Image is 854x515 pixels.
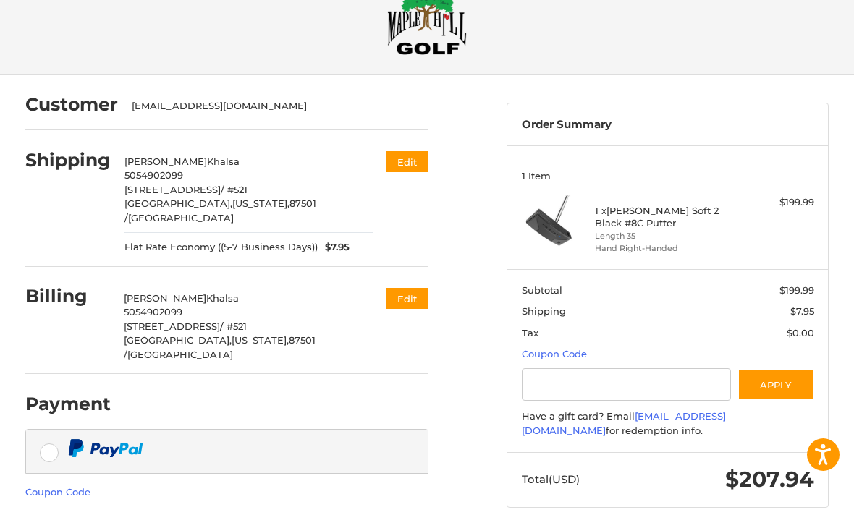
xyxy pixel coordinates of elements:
[787,328,814,339] span: $0.00
[25,286,110,308] h2: Billing
[737,369,814,401] button: Apply
[386,289,428,310] button: Edit
[124,198,316,224] span: 87501 /
[124,293,206,305] span: [PERSON_NAME]
[124,156,207,168] span: [PERSON_NAME]
[207,156,240,168] span: Khalsa
[522,473,580,487] span: Total (USD)
[124,335,316,361] span: 87501 /
[132,100,415,114] div: [EMAIL_ADDRESS][DOMAIN_NAME]
[124,170,183,182] span: 5054902099
[232,198,289,210] span: [US_STATE],
[595,231,737,243] li: Length 35
[124,321,220,333] span: [STREET_ADDRESS]
[779,285,814,297] span: $199.99
[522,171,814,182] h3: 1 Item
[595,205,737,229] h4: 1 x [PERSON_NAME] Soft 2 Black #8C Putter
[522,349,587,360] a: Coupon Code
[220,321,247,333] span: / #521
[725,467,814,493] span: $207.94
[124,198,232,210] span: [GEOGRAPHIC_DATA],
[595,243,737,255] li: Hand Right-Handed
[522,119,814,132] h3: Order Summary
[124,184,221,196] span: [STREET_ADDRESS]
[232,335,289,346] span: [US_STATE],
[386,152,428,173] button: Edit
[522,306,566,318] span: Shipping
[206,293,239,305] span: Khalsa
[124,307,182,318] span: 5054902099
[735,476,854,515] iframe: Google Customer Reviews
[128,213,234,224] span: [GEOGRAPHIC_DATA]
[25,150,111,172] h2: Shipping
[790,306,814,318] span: $7.95
[522,411,726,437] a: [EMAIL_ADDRESS][DOMAIN_NAME]
[68,440,143,458] img: PayPal icon
[318,241,350,255] span: $7.95
[522,328,538,339] span: Tax
[25,94,118,116] h2: Customer
[221,184,248,196] span: / #521
[124,335,232,346] span: [GEOGRAPHIC_DATA],
[127,349,233,361] span: [GEOGRAPHIC_DATA]
[25,393,111,416] h2: Payment
[741,196,814,210] div: $199.99
[124,241,318,255] span: Flat Rate Economy ((5-7 Business Days))
[522,369,731,401] input: Gift Certificate or Coupon Code
[522,410,814,438] div: Have a gift card? Email for redemption info.
[522,285,562,297] span: Subtotal
[25,487,90,498] a: Coupon Code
